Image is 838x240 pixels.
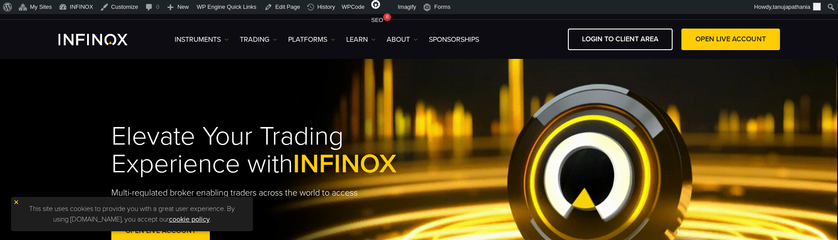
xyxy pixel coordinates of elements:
[387,34,418,45] a: ABOUT
[288,34,335,45] a: PLATFORMS
[175,34,229,45] a: Instruments
[293,148,397,180] span: INFINOX
[169,215,210,224] a: cookie policy
[346,34,376,45] a: Learn
[240,34,277,45] a: TRADING
[383,13,391,21] div: 8
[111,123,438,178] h1: Elevate Your Trading Experience with
[15,201,249,227] p: This site uses cookies to provide you with a great user experience. By using [DOMAIN_NAME], you a...
[371,17,383,23] span: SEO
[773,4,810,10] span: tanujapathania
[429,34,479,45] a: SPONSORSHIPS
[59,34,148,45] a: INFINOX Logo
[13,199,19,205] img: yellow close icon
[568,29,673,50] a: LOGIN TO CLIENT AREA
[111,187,373,211] p: Multi-regulated broker enabling traders across the world to access financial markets
[681,29,780,50] a: OPEN LIVE ACCOUNT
